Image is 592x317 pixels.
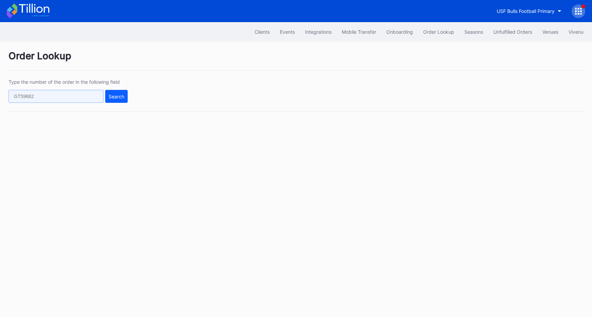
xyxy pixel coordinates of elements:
[542,29,558,35] div: Venues
[280,29,295,35] div: Events
[337,26,381,38] button: Mobile Transfer
[492,5,566,17] button: USF Bulls Football Primary
[255,29,270,35] div: Clients
[497,8,555,14] div: USF Bulls Football Primary
[381,26,418,38] button: Onboarding
[418,26,459,38] button: Order Lookup
[488,26,537,38] button: Unfulfilled Orders
[250,26,275,38] button: Clients
[300,26,337,38] button: Integrations
[109,94,124,99] div: Search
[464,29,483,35] div: Seasons
[342,29,376,35] div: Mobile Transfer
[563,26,589,38] button: Vivenu
[537,26,563,38] button: Venues
[9,79,128,85] div: Type the number of the order in the following field
[493,29,532,35] div: Unfulfilled Orders
[386,29,413,35] div: Onboarding
[305,29,332,35] div: Integrations
[569,29,583,35] div: Vivenu
[275,26,300,38] button: Events
[423,29,454,35] div: Order Lookup
[9,90,103,103] input: GT59662
[9,50,583,70] div: Order Lookup
[459,26,488,38] button: Seasons
[105,90,128,103] button: Search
